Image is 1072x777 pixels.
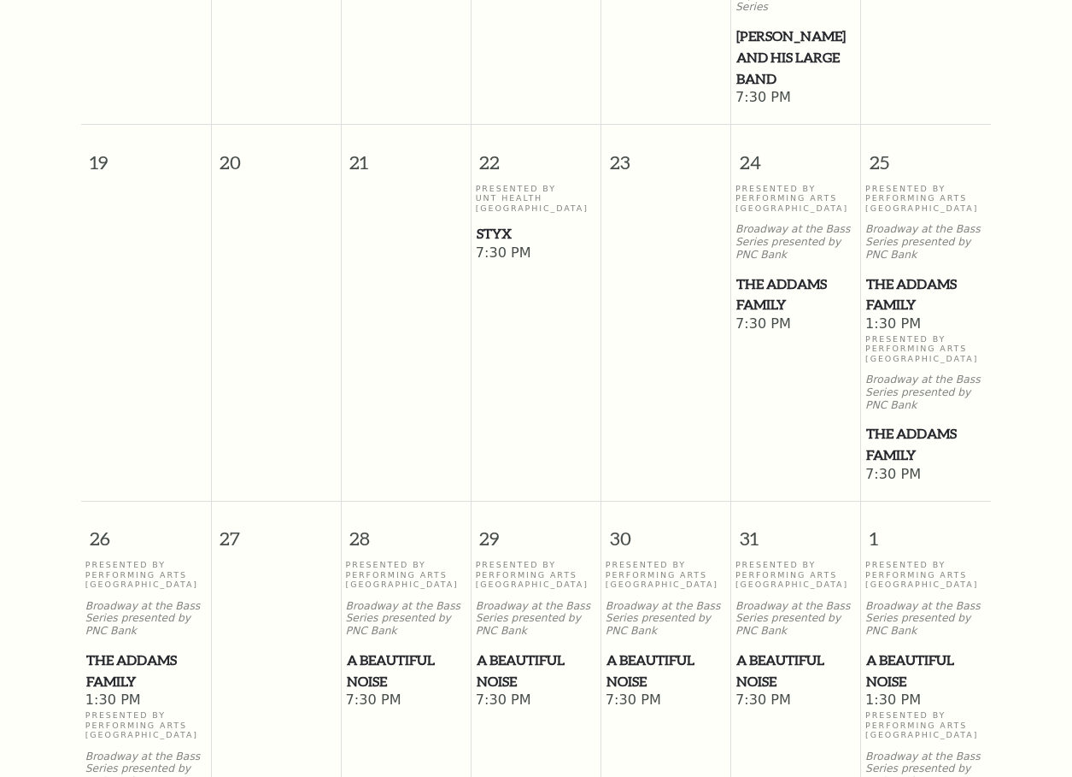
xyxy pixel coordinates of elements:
[736,26,856,89] span: [PERSON_NAME] and his Large Band
[472,502,600,561] span: 29
[735,315,857,334] span: 7:30 PM
[731,502,860,561] span: 31
[866,650,986,692] span: A Beautiful Noise
[606,600,727,638] p: Broadway at the Bass Series presented by PNC Bank
[735,223,857,261] p: Broadway at the Bass Series presented by PNC Bank
[477,223,596,244] span: Styx
[601,502,730,561] span: 30
[476,244,597,263] span: 7:30 PM
[736,274,856,315] span: The Addams Family
[85,692,207,710] span: 1:30 PM
[85,560,207,589] p: Presented By Performing Arts [GEOGRAPHIC_DATA]
[735,600,857,638] p: Broadway at the Bass Series presented by PNC Bank
[861,125,991,184] span: 25
[85,710,207,739] p: Presented By Performing Arts [GEOGRAPHIC_DATA]
[476,184,597,213] p: Presented By UNT Health [GEOGRAPHIC_DATA]
[735,692,857,710] span: 7:30 PM
[865,600,987,638] p: Broadway at the Bass Series presented by PNC Bank
[865,315,987,334] span: 1:30 PM
[865,184,987,213] p: Presented By Performing Arts [GEOGRAPHIC_DATA]
[866,423,986,465] span: The Addams Family
[212,502,341,561] span: 27
[477,650,596,692] span: A Beautiful Noise
[735,184,857,213] p: Presented By Performing Arts [GEOGRAPHIC_DATA]
[81,125,211,184] span: 19
[735,89,857,108] span: 7:30 PM
[472,125,600,184] span: 22
[865,466,987,485] span: 7:30 PM
[865,710,987,739] p: Presented By Performing Arts [GEOGRAPHIC_DATA]
[735,560,857,589] p: Presented By Performing Arts [GEOGRAPHIC_DATA]
[346,600,467,638] p: Broadway at the Bass Series presented by PNC Bank
[85,600,207,638] p: Broadway at the Bass Series presented by PNC Bank
[865,374,987,411] p: Broadway at the Bass Series presented by PNC Bank
[606,560,727,589] p: Presented By Performing Arts [GEOGRAPHIC_DATA]
[342,502,471,561] span: 28
[347,650,466,692] span: A Beautiful Noise
[865,560,987,589] p: Presented By Performing Arts [GEOGRAPHIC_DATA]
[86,650,206,692] span: The Addams Family
[861,502,991,561] span: 1
[865,692,987,710] span: 1:30 PM
[342,125,471,184] span: 21
[601,125,730,184] span: 23
[346,692,467,710] span: 7:30 PM
[606,692,727,710] span: 7:30 PM
[346,560,467,589] p: Presented By Performing Arts [GEOGRAPHIC_DATA]
[476,600,597,638] p: Broadway at the Bass Series presented by PNC Bank
[865,334,987,363] p: Presented By Performing Arts [GEOGRAPHIC_DATA]
[731,125,860,184] span: 24
[81,502,211,561] span: 26
[476,560,597,589] p: Presented By Performing Arts [GEOGRAPHIC_DATA]
[212,125,341,184] span: 20
[476,692,597,710] span: 7:30 PM
[865,223,987,261] p: Broadway at the Bass Series presented by PNC Bank
[736,650,856,692] span: A Beautiful Noise
[606,650,726,692] span: A Beautiful Noise
[866,274,986,315] span: The Addams Family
